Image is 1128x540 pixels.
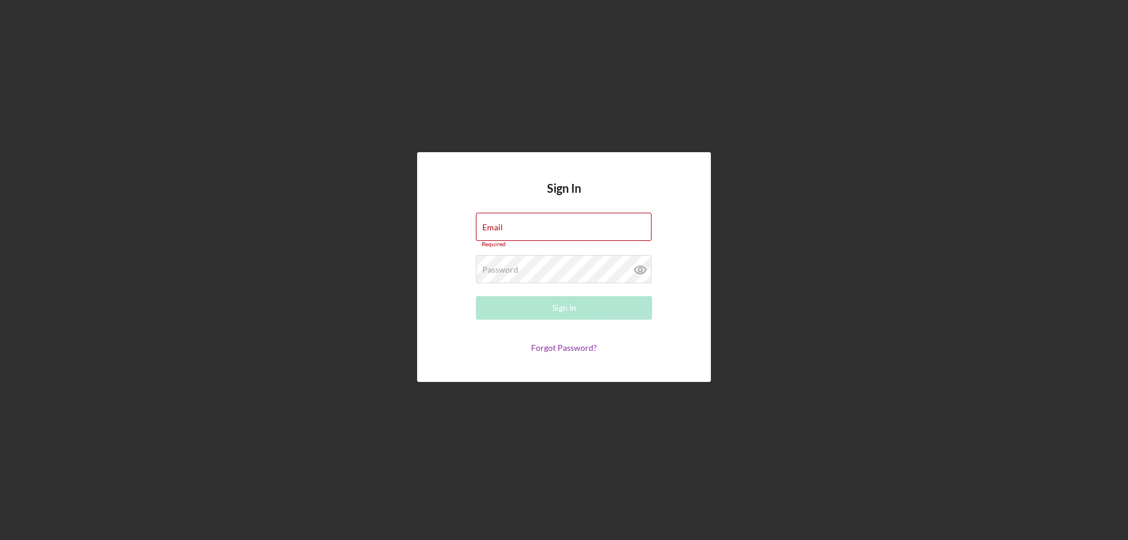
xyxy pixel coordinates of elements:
label: Email [482,223,503,232]
h4: Sign In [547,182,581,213]
label: Password [482,265,518,274]
a: Forgot Password? [531,343,597,353]
button: Sign In [476,296,652,320]
div: Required [476,241,652,248]
div: Sign In [552,296,576,320]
